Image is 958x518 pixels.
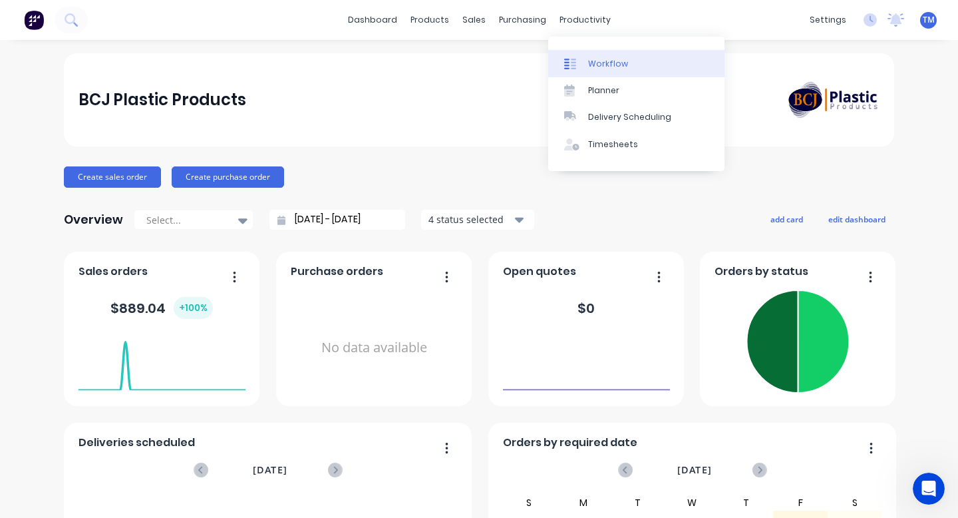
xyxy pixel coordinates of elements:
[421,210,534,230] button: 4 status selected
[79,264,148,280] span: Sales orders
[503,264,576,280] span: Open quotes
[548,50,724,77] a: Workflow
[24,10,44,30] img: Factory
[913,473,945,505] iframe: Intercom live chat
[828,495,882,511] div: S
[588,111,671,123] div: Delivery Scheduling
[548,77,724,104] a: Planner
[174,297,213,319] div: + 100 %
[820,210,894,228] button: edit dashboard
[665,495,719,511] div: W
[715,264,808,280] span: Orders by status
[786,80,879,119] img: BCJ Plastic Products
[502,495,557,511] div: S
[803,10,853,30] div: settings
[548,131,724,158] a: Timesheets
[492,10,553,30] div: purchasing
[79,87,246,113] div: BCJ Plastic Products
[719,495,774,511] div: T
[588,58,628,70] div: Workflow
[341,10,404,30] a: dashboard
[923,14,935,26] span: TM
[172,166,284,188] button: Create purchase order
[428,212,512,226] div: 4 status selected
[588,85,619,97] div: Planner
[253,463,287,477] span: [DATE]
[291,285,458,411] div: No data available
[64,166,161,188] button: Create sales order
[404,10,456,30] div: products
[110,297,213,319] div: $ 889.04
[456,10,492,30] div: sales
[577,298,595,318] div: $ 0
[762,210,812,228] button: add card
[588,138,638,150] div: Timesheets
[611,495,665,511] div: T
[773,495,828,511] div: F
[548,104,724,130] a: Delivery Scheduling
[553,10,617,30] div: productivity
[291,264,383,280] span: Purchase orders
[677,463,712,477] span: [DATE]
[64,206,123,233] div: Overview
[556,495,611,511] div: M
